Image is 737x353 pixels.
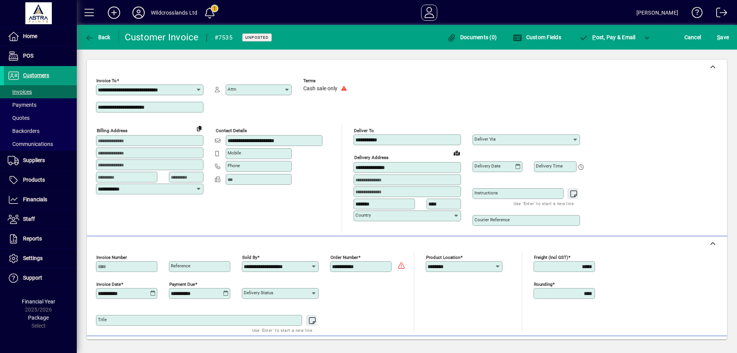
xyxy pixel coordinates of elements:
span: Custom Fields [513,34,561,40]
span: Backorders [8,128,40,134]
a: Support [4,268,77,288]
span: Financials [23,196,47,202]
a: Products [4,171,77,190]
span: Payments [8,102,36,108]
mat-label: Invoice date [96,282,121,287]
div: Customer Invoice [125,31,199,43]
a: Backorders [4,124,77,138]
mat-label: Country [355,212,371,218]
button: Cancel [682,30,703,44]
mat-label: Title [98,317,107,322]
a: Financials [4,190,77,209]
span: Package [28,315,49,321]
div: #7535 [215,31,233,44]
span: Communications [8,141,53,147]
span: Documents (0) [447,34,497,40]
span: POS [23,53,33,59]
span: Cancel [684,31,701,43]
mat-label: Courier Reference [474,217,510,222]
span: Unposted [245,35,269,40]
span: Customers [23,72,49,78]
a: Home [4,27,77,46]
mat-label: Deliver via [474,136,496,142]
a: Communications [4,138,77,151]
mat-hint: Use 'Enter' to start a new line [252,326,312,335]
mat-label: Phone [228,163,240,168]
span: Settings [23,255,43,261]
button: Custom Fields [511,30,563,44]
mat-label: Deliver To [354,128,374,133]
button: Post, Pay & Email [575,30,640,44]
span: S [717,34,720,40]
mat-label: Delivery date [474,163,501,169]
span: Quotes [8,115,30,121]
span: Financial Year [22,298,55,305]
mat-label: Order number [330,255,358,260]
mat-label: Instructions [474,190,498,196]
mat-label: Delivery time [536,163,563,169]
button: Back [83,30,112,44]
button: Documents (0) [445,30,499,44]
a: Logout [711,2,727,27]
span: Staff [23,216,35,222]
a: Payments [4,98,77,111]
div: [PERSON_NAME] [636,7,678,19]
mat-hint: Use 'Enter' to start a new line [514,199,574,208]
button: Profile [126,6,151,20]
div: Wildcrosslands Ltd [151,7,197,19]
span: ost, Pay & Email [579,34,636,40]
span: P [592,34,596,40]
mat-label: Rounding [534,282,552,287]
a: Reports [4,229,77,249]
span: Back [85,34,111,40]
mat-label: Invoice number [96,255,127,260]
span: Products [23,177,45,183]
a: Staff [4,210,77,229]
span: Home [23,33,37,39]
span: Support [23,275,42,281]
button: Save [715,30,731,44]
span: Suppliers [23,157,45,163]
mat-label: Invoice To [96,78,117,83]
a: Suppliers [4,151,77,170]
span: Invoices [8,89,32,95]
a: POS [4,46,77,66]
mat-label: Sold by [242,255,257,260]
span: Terms [303,78,349,83]
mat-label: Reference [171,263,190,268]
a: Quotes [4,111,77,124]
span: Reports [23,235,42,242]
mat-label: Product location [426,255,460,260]
app-page-header-button: Back [77,30,119,44]
span: ave [717,31,729,43]
mat-label: Freight (incl GST) [534,255,568,260]
mat-label: Delivery status [244,290,273,295]
mat-label: Mobile [228,150,241,156]
a: Settings [4,249,77,268]
a: Invoices [4,85,77,98]
button: Copy to Delivery address [193,122,205,134]
mat-label: Payment due [169,282,195,287]
mat-label: Attn [228,86,236,92]
a: View on map [451,147,463,159]
span: Cash sale only [303,86,337,92]
button: Add [102,6,126,20]
a: Knowledge Base [686,2,703,27]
